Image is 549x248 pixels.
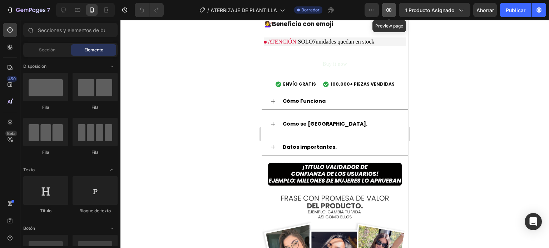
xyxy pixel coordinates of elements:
[69,61,133,67] span: 100.000+ PIEZAS VENDIDAS
[8,76,16,81] font: 450
[106,164,118,176] span: Abrir con palanca
[21,123,75,131] strong: Datos importantes.
[3,37,145,51] button: Buy it now
[61,40,86,49] div: Buy it now
[84,47,103,52] font: Elemento
[6,19,36,25] span: ATENCIÓN:
[42,105,49,110] font: Fila
[42,150,49,155] font: Fila
[525,213,542,230] div: Abrir Intercom Messenger
[23,167,35,172] font: Texto
[405,7,454,13] font: 1 producto asignado
[21,77,64,85] strong: Cómo Funciona
[506,7,525,13] font: Publicar
[91,105,99,110] font: Fila
[21,100,106,107] strong: Cómo se [GEOGRAPHIC_DATA].
[106,61,118,72] span: Abrir con palanca
[301,7,320,12] font: Borrador
[500,3,531,17] button: Publicar
[399,3,470,17] button: 1 producto asignado
[207,7,209,13] font: /
[23,23,118,37] input: Secciones y elementos de búsqueda
[91,150,99,155] font: Fila
[51,19,54,25] span: 7
[40,208,51,213] font: Título
[47,6,50,14] font: 7
[3,17,145,26] p: SOLO unidades quedan en stock
[7,131,15,136] font: Beta
[476,7,494,13] font: Ahorrar
[211,7,277,13] font: ATERRIZAJE DE PLANTILLA
[135,3,164,17] div: Deshacer/Rehacer
[23,64,46,69] font: Disposición
[106,223,118,234] span: Abrir con palanca
[23,226,35,231] font: Botón
[79,208,111,213] font: Bloque de texto
[22,61,55,67] span: ENVÍO GRATIS
[473,3,497,17] button: Ahorrar
[39,47,55,52] font: Sección
[261,20,409,248] iframe: Área de diseño
[3,3,53,17] button: 7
